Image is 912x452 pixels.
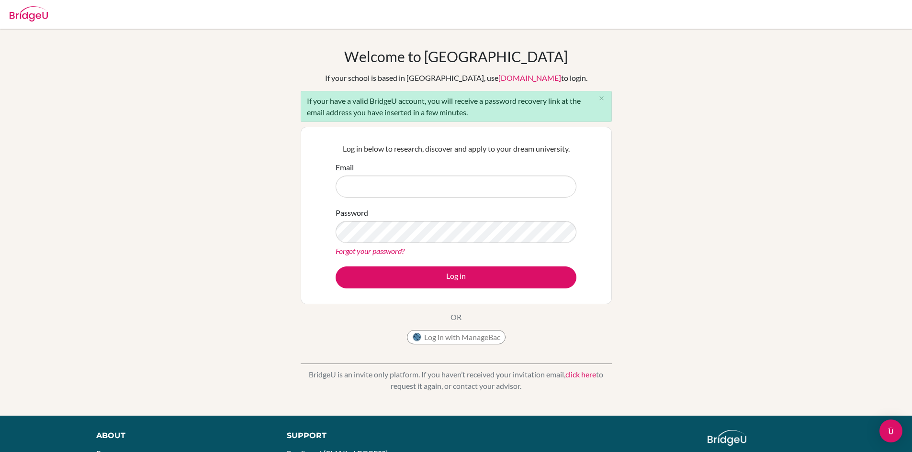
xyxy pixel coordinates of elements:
[592,91,611,106] button: Close
[301,369,612,392] p: BridgeU is an invite only platform. If you haven’t received your invitation email, to request it ...
[407,330,506,344] button: Log in with ManageBac
[301,91,612,122] div: If your have a valid BridgeU account, you will receive a password recovery link at the email addr...
[287,430,445,441] div: Support
[336,207,368,219] label: Password
[498,73,561,82] a: [DOMAIN_NAME]
[336,162,354,173] label: Email
[336,246,405,255] a: Forgot your password?
[336,143,576,154] p: Log in below to research, discover and apply to your dream university.
[10,6,48,22] img: Bridge-U
[598,95,605,102] i: close
[344,48,568,65] h1: Welcome to [GEOGRAPHIC_DATA]
[450,311,462,323] p: OR
[96,430,265,441] div: About
[325,72,587,84] div: If your school is based in [GEOGRAPHIC_DATA], use to login.
[879,419,902,442] div: Open Intercom Messenger
[565,370,596,379] a: click here
[708,430,746,446] img: logo_white@2x-f4f0deed5e89b7ecb1c2cc34c3e3d731f90f0f143d5ea2071677605dd97b5244.png
[336,266,576,288] button: Log in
